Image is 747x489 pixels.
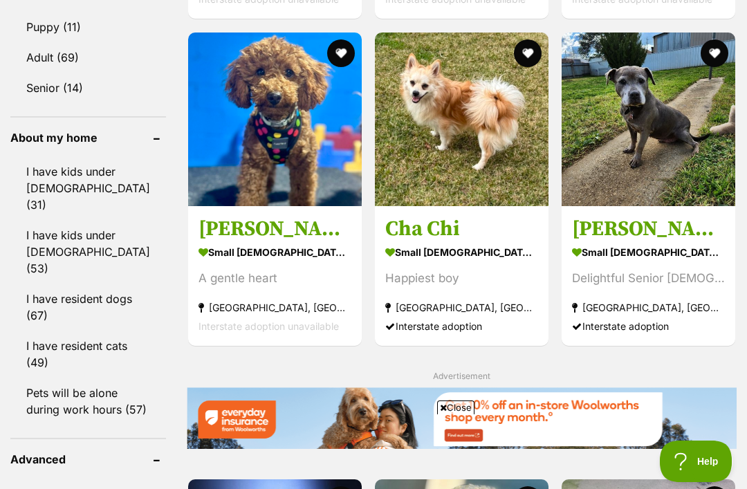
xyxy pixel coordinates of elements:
[97,1,111,12] a: Privacy Notification
[188,205,362,346] a: [PERSON_NAME] small [DEMOGRAPHIC_DATA] Dog A gentle heart [GEOGRAPHIC_DATA], [GEOGRAPHIC_DATA] In...
[572,242,725,262] strong: small [DEMOGRAPHIC_DATA] Dog
[437,400,474,414] span: Close
[187,387,737,448] img: Everyday Insurance promotional banner
[10,453,166,465] header: Advanced
[385,216,538,242] h3: Cha Chi
[572,216,725,242] h3: [PERSON_NAME]
[96,1,109,11] img: iconc.png
[385,242,538,262] strong: small [DEMOGRAPHIC_DATA] Dog
[385,298,538,317] strong: [GEOGRAPHIC_DATA], [GEOGRAPHIC_DATA]
[375,205,548,346] a: Cha Chi small [DEMOGRAPHIC_DATA] Dog Happiest boy [GEOGRAPHIC_DATA], [GEOGRAPHIC_DATA] Interstate...
[327,39,355,67] button: favourite
[10,131,166,144] header: About my home
[572,269,725,288] div: Delightful Senior [DEMOGRAPHIC_DATA]
[385,317,538,335] div: Interstate adoption
[199,216,351,242] h3: [PERSON_NAME]
[10,73,166,102] a: Senior (14)
[188,33,362,206] img: Rhett - Poodle (Toy) Dog
[514,39,542,67] button: favourite
[572,298,725,317] strong: [GEOGRAPHIC_DATA], [GEOGRAPHIC_DATA]
[122,420,625,482] iframe: Advertisement
[10,12,166,41] a: Puppy (11)
[572,317,725,335] div: Interstate adoption
[10,157,166,219] a: I have kids under [DEMOGRAPHIC_DATA] (31)
[1,1,12,12] img: consumer-privacy-logo.png
[562,33,735,206] img: Sara - Staffordshire Bull Terrier Dog
[98,1,109,12] img: consumer-privacy-logo.png
[10,284,166,330] a: I have resident dogs (67)
[10,331,166,377] a: I have resident cats (49)
[199,242,351,262] strong: small [DEMOGRAPHIC_DATA] Dog
[433,371,490,381] span: Advertisement
[10,378,166,424] a: Pets will be alone during work hours (57)
[10,43,166,72] a: Adult (69)
[199,298,351,317] strong: [GEOGRAPHIC_DATA], [GEOGRAPHIC_DATA]
[660,441,733,482] iframe: Help Scout Beacon - Open
[562,205,735,346] a: [PERSON_NAME] small [DEMOGRAPHIC_DATA] Dog Delightful Senior [DEMOGRAPHIC_DATA] [GEOGRAPHIC_DATA]...
[701,39,728,67] button: favourite
[199,320,339,332] span: Interstate adoption unavailable
[375,33,548,206] img: Cha Chi - Chihuahua (Long Coat) x Pomeranian Dog
[187,387,737,451] a: Everyday Insurance promotional banner
[199,269,351,288] div: A gentle heart
[385,269,538,288] div: Happiest boy
[10,221,166,283] a: I have kids under [DEMOGRAPHIC_DATA] (53)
